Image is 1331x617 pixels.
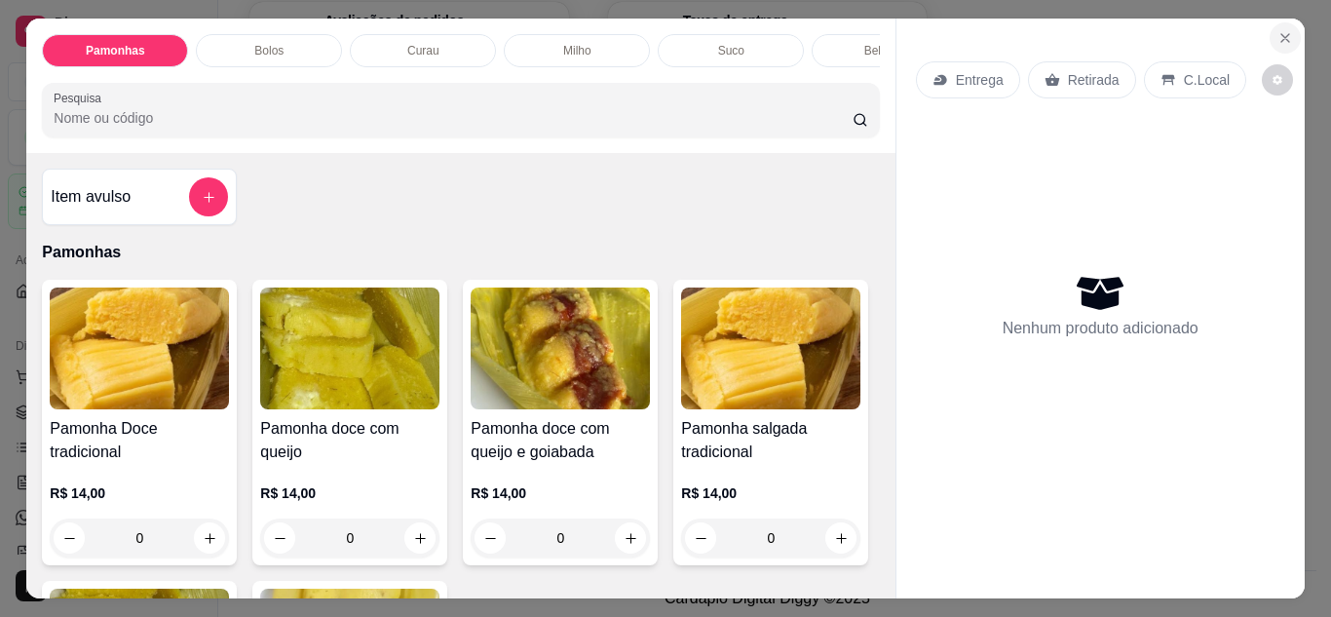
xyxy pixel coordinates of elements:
button: decrease-product-quantity [685,522,716,554]
p: R$ 14,00 [471,483,650,503]
button: decrease-product-quantity [1262,64,1293,96]
p: Nenhum produto adicionado [1003,317,1198,340]
p: Bolos [254,43,284,58]
button: increase-product-quantity [194,522,225,554]
h4: Pamonha salgada tradicional [681,417,860,464]
p: Bebidas [864,43,906,58]
input: Pesquisa [54,108,853,128]
label: Pesquisa [54,90,108,106]
p: Retirada [1068,70,1120,90]
img: product-image [471,288,650,409]
p: Pamonhas [42,241,879,264]
h4: Pamonha Doce tradicional [50,417,229,464]
h4: Item avulso [51,185,131,209]
button: decrease-product-quantity [54,522,85,554]
button: Close [1270,22,1301,54]
p: Suco [718,43,744,58]
p: Curau [407,43,439,58]
button: increase-product-quantity [404,522,436,554]
img: product-image [681,288,860,409]
button: decrease-product-quantity [475,522,506,554]
h4: Pamonha doce com queijo e goiabada [471,417,650,464]
button: increase-product-quantity [825,522,856,554]
p: R$ 14,00 [260,483,439,503]
img: product-image [50,288,229,409]
p: Milho [563,43,591,58]
p: R$ 14,00 [681,483,860,503]
h4: Pamonha doce com queijo [260,417,439,464]
img: product-image [260,288,439,409]
button: add-separate-item [189,177,228,216]
p: Pamonhas [86,43,145,58]
p: C.Local [1184,70,1230,90]
button: decrease-product-quantity [264,522,295,554]
p: Entrega [956,70,1004,90]
p: R$ 14,00 [50,483,229,503]
button: increase-product-quantity [615,522,646,554]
